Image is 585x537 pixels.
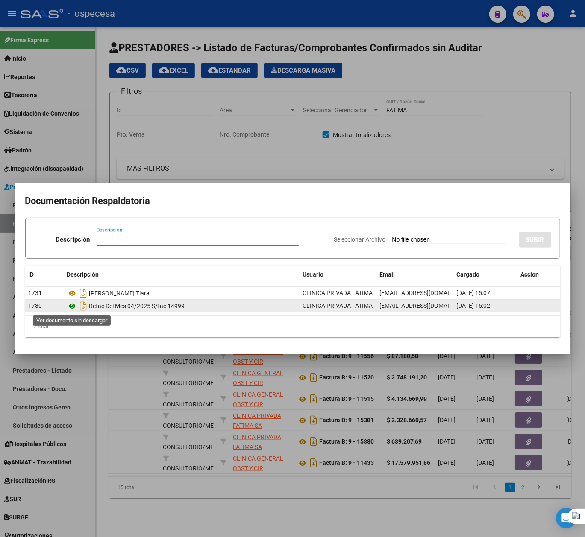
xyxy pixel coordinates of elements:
span: Descripción [67,271,99,278]
span: 1731 [29,289,42,296]
div: Open Intercom Messenger [556,508,576,528]
div: [PERSON_NAME] Tiara [67,286,296,300]
span: Usuario [303,271,324,278]
datatable-header-cell: Email [376,266,453,284]
span: 1730 [29,302,42,309]
p: Descripción [56,235,90,245]
span: Cargado [457,271,480,278]
span: [EMAIL_ADDRESS][DOMAIN_NAME] [380,289,475,296]
span: CLINICA PRIVADA FATIMA S.A [303,289,383,296]
i: Descargar documento [78,286,89,300]
i: Descargar documento [78,299,89,313]
span: SUBIR [526,236,544,244]
span: CLINICA PRIVADA FATIMA S.A [303,302,383,309]
span: [DATE] 15:02 [457,302,491,309]
button: SUBIR [519,232,551,248]
datatable-header-cell: Accion [517,266,560,284]
span: Accion [521,271,539,278]
span: Seleccionar Archivo [334,236,386,243]
div: 2 total [25,316,560,337]
span: ID [29,271,34,278]
datatable-header-cell: ID [25,266,64,284]
datatable-header-cell: Usuario [300,266,376,284]
datatable-header-cell: Cargado [453,266,517,284]
h2: Documentación Respaldatoria [25,193,560,209]
span: [DATE] 15:07 [457,289,491,296]
span: [EMAIL_ADDRESS][DOMAIN_NAME] [380,302,475,309]
datatable-header-cell: Descripción [64,266,300,284]
span: Email [380,271,395,278]
div: Refac Del Mes 04/2025 S/fac 14999 [67,299,296,313]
